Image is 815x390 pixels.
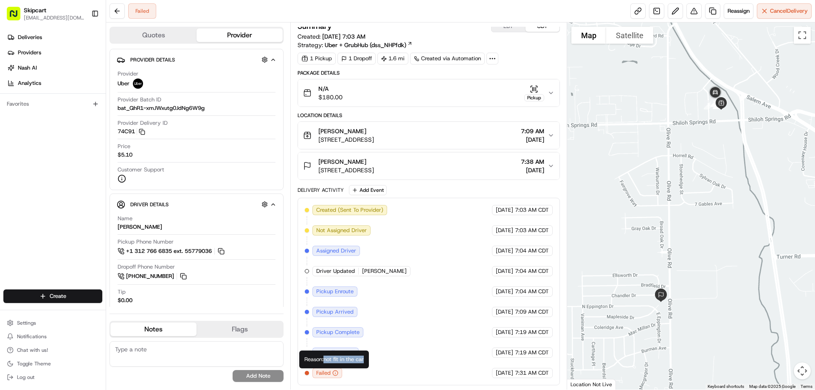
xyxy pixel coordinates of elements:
span: [DATE] [496,328,513,336]
span: 7:38 AM [521,157,544,166]
button: Reassign [724,3,753,19]
span: Nash AI [18,64,37,72]
span: $180.00 [318,93,343,101]
span: N/A [318,84,343,93]
div: Location Details [298,112,559,119]
a: [PHONE_NUMBER] [118,272,188,281]
a: Nash AI [3,61,106,75]
span: Map data ©2025 Google [749,384,795,389]
span: [STREET_ADDRESS] [318,135,374,144]
div: Pickup [524,94,544,101]
a: Terms (opens in new tab) [801,384,812,389]
span: Create [50,292,66,300]
span: Provider Delivery ID [118,119,168,127]
span: Not Assigned Driver [316,227,367,234]
div: 1.6 mi [377,53,408,65]
span: Toggle Theme [17,360,51,367]
span: [DATE] [521,135,544,144]
div: 5 [709,96,725,112]
button: [PERSON_NAME][STREET_ADDRESS]7:09 AM[DATE] [298,122,559,149]
span: Uber [118,80,129,87]
span: 7:03 AM CDT [515,227,549,234]
span: Created (Sent To Provider) [316,206,383,214]
span: Created: [298,32,365,41]
span: [DATE] [496,308,513,316]
button: Create [3,289,102,303]
span: Pylon [84,144,103,150]
button: Driver Details [117,197,276,211]
span: bat_QhR1-xmJWxutg0JdNg6W9g [118,104,205,112]
button: Toggle Theme [3,358,102,370]
button: Start new chat [144,84,155,94]
span: [DATE] [496,267,513,275]
span: 7:19 AM CDT [515,349,549,356]
span: Uber + GrubHub (dss_NHPfdk) [325,41,406,49]
span: Tip [118,288,126,296]
span: Dropoff Enroute [316,349,355,356]
span: [STREET_ADDRESS] [318,166,374,174]
button: Toggle fullscreen view [794,27,811,44]
button: Notes [110,323,197,336]
span: [DATE] [496,206,513,214]
input: Clear [22,55,140,64]
span: Cancel Delivery [770,7,808,15]
span: [DATE] [496,247,513,255]
button: Notifications [3,331,102,342]
button: Provider Details [117,53,276,67]
a: Analytics [3,76,106,90]
div: Reason: not fit in the car [299,351,369,368]
div: 3 [700,97,717,113]
img: Google [569,379,597,390]
button: N/A$180.00Pickup [298,79,559,107]
div: Package Details [298,70,559,76]
span: Pickup Arrived [316,308,354,316]
a: Created via Automation [410,53,485,65]
h3: Summary [298,22,332,30]
span: [DATE] [496,227,513,234]
span: 7:04 AM CDT [515,247,549,255]
button: Quotes [110,28,197,42]
span: Failed [316,369,331,377]
a: 📗Knowledge Base [5,120,68,135]
a: +1 312 766 6835 ext. 55779036 [118,247,226,256]
span: Provider Details [130,56,175,63]
div: 6 [710,96,726,112]
a: Open this area in Google Maps (opens a new window) [569,379,597,390]
span: Deliveries [18,34,42,41]
span: [DATE] 7:03 AM [322,33,365,40]
span: 7:09 AM [521,127,544,135]
span: 7:03 AM CDT [515,206,549,214]
div: Favorites [3,97,102,111]
span: Price [118,143,130,150]
button: Keyboard shortcuts [708,384,744,390]
div: 1 Dropoff [337,53,376,65]
a: Uber + GrubHub (dss_NHPfdk) [325,41,413,49]
span: 7:31 AM CDT [515,369,549,377]
button: [EMAIL_ADDRESS][DOMAIN_NAME] [24,14,84,21]
div: Location Not Live [567,379,616,390]
button: Skipcart [24,6,46,14]
button: Pickup [524,85,544,101]
span: 7:04 AM CDT [515,267,549,275]
div: 10 [707,94,723,110]
span: Reassign [728,7,750,15]
span: Assigned Driver [316,247,356,255]
span: Provider [118,70,138,78]
span: 7:19 AM CDT [515,328,549,336]
span: 7:04 AM CDT [515,288,549,295]
span: Customer Support [118,166,164,174]
span: Provider Batch ID [118,96,161,104]
span: +1 312 766 6835 ext. 55779036 [126,247,212,255]
div: Delivery Activity [298,187,344,194]
span: [DATE] [496,349,513,356]
div: Start new chat [29,81,139,90]
span: Providers [18,49,41,56]
span: Pickup Enroute [316,288,354,295]
button: Show satellite imagery [606,27,653,44]
img: Nash [8,8,25,25]
span: [DATE] [496,288,513,295]
button: 74C91 [118,128,145,135]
